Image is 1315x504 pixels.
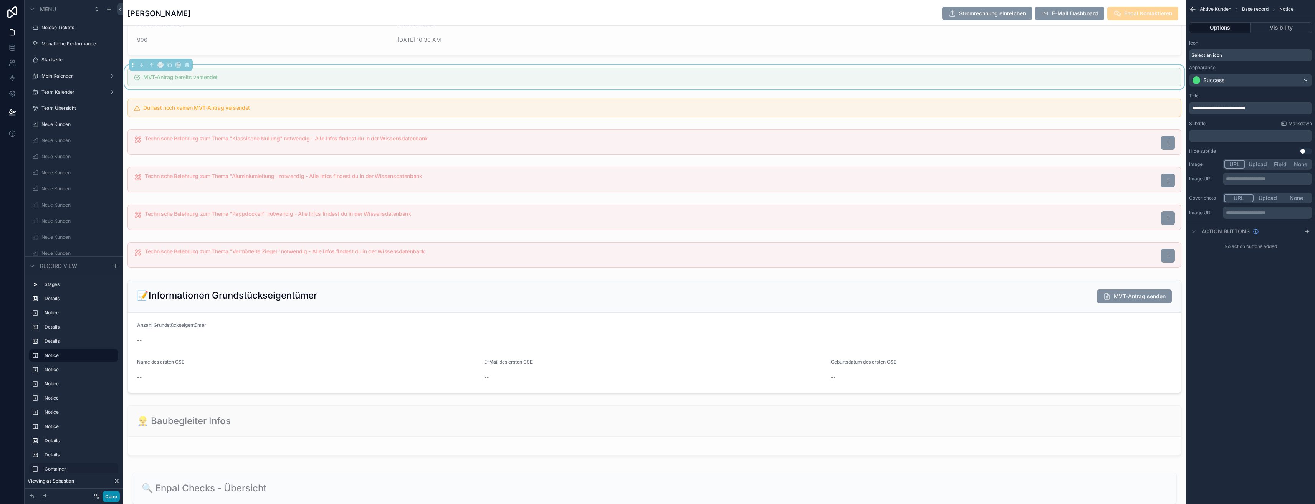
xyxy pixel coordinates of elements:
[1279,6,1293,12] span: Notice
[41,170,117,176] label: Neue Kunden
[1200,6,1231,12] span: Aktive Kunden
[40,262,77,269] span: Record view
[45,310,115,316] label: Notice
[41,25,117,31] label: Noloco Tickets
[127,8,190,19] h1: [PERSON_NAME]
[45,381,115,387] label: Notice
[1189,121,1206,127] label: Subtitle
[143,74,1175,80] h5: MVT-Antrag bereits versendet
[103,491,120,502] button: Done
[1189,22,1251,33] button: Options
[45,296,115,302] label: Details
[41,57,117,63] label: Startseite
[1289,121,1312,127] span: Markdown
[40,5,56,13] span: Menu
[41,218,117,224] label: Neue Kunden
[1223,173,1312,185] div: scrollable content
[1203,76,1224,84] div: Success
[45,338,115,344] label: Details
[45,452,115,458] label: Details
[1290,160,1311,169] button: None
[1281,121,1312,127] a: Markdown
[45,466,115,472] label: Container
[1282,194,1311,202] button: None
[28,478,74,484] span: Viewing as Sebastian
[41,137,117,144] label: Neue Kunden
[1242,6,1269,12] span: Base record
[45,438,115,444] label: Details
[1245,160,1270,169] button: Upload
[41,41,117,47] label: Monatliche Performance
[1270,160,1291,169] button: Field
[1189,148,1216,154] label: Hide subtitle
[1224,160,1245,169] button: URL
[1189,210,1220,216] label: Image URL
[1189,195,1220,201] label: Cover photo
[41,121,117,127] label: Neue Kunden
[1201,228,1250,235] span: Action buttons
[41,202,117,208] label: Neue Kunden
[45,409,115,415] label: Notice
[41,250,117,256] label: Neue Kunden
[41,186,117,192] label: Neue Kunden
[45,395,115,401] label: Notice
[45,281,115,288] label: Stages
[41,89,106,95] label: Team Kalender
[45,367,115,373] label: Notice
[1189,130,1312,142] div: scrollable content
[41,154,117,160] label: Neue Kunden
[1186,240,1315,253] div: No action buttons added
[41,73,106,79] label: Mein Kalender
[1189,93,1199,99] label: Title
[1189,161,1220,167] label: Image
[1189,40,1198,46] label: Icon
[45,423,115,430] label: Notice
[45,324,115,330] label: Details
[1224,194,1254,202] button: URL
[1254,194,1282,202] button: Upload
[1191,52,1222,58] span: Select an icon
[45,352,112,359] label: Notice
[1251,22,1312,33] button: Visibility
[1189,64,1216,71] label: Appearance
[41,105,117,111] label: Team Übersicht
[25,275,123,476] div: scrollable content
[1189,176,1220,182] label: Image URL
[41,234,117,240] label: Neue Kunden
[1189,74,1312,87] button: Success
[1189,102,1312,114] div: scrollable content
[1223,207,1312,219] div: scrollable content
